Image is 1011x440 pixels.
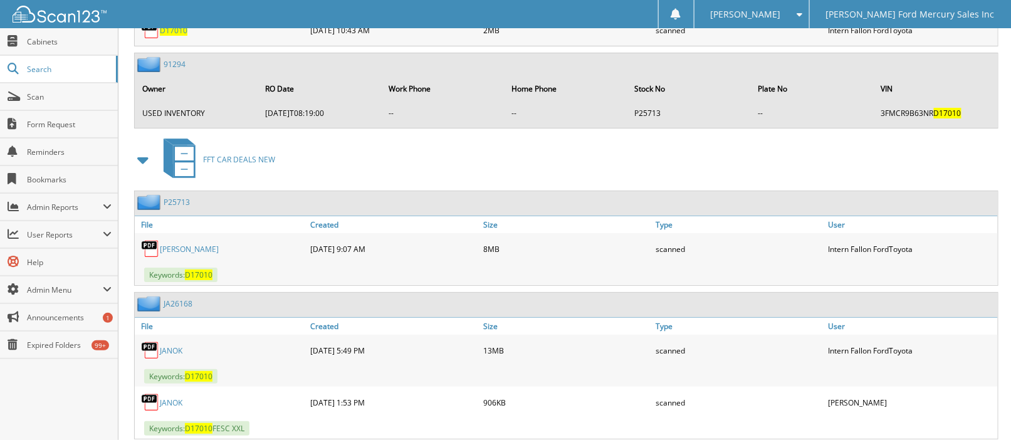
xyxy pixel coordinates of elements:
th: Owner [136,76,258,102]
span: Form Request [27,119,112,130]
span: Admin Menu [27,285,103,295]
div: scanned [652,18,825,43]
img: PDF.png [141,21,160,39]
div: 906KB [480,390,652,415]
a: User [825,318,998,335]
td: USED INVENTORY [136,103,258,123]
a: FFT CAR DEALS NEW [156,135,275,184]
div: 13MB [480,338,652,363]
div: Intern Fallon FordToyota [825,18,998,43]
th: Home Phone [505,76,627,102]
th: RO Date [259,76,380,102]
a: File [135,318,307,335]
img: folder2.png [137,194,164,210]
td: -- [752,103,873,123]
span: D17010 [934,108,961,118]
div: scanned [652,390,825,415]
td: [DATE]T08:19:00 [259,103,380,123]
img: folder2.png [137,56,164,72]
a: JANOK [160,345,182,356]
div: Intern Fallon FordToyota [825,338,998,363]
img: PDF.png [141,341,160,360]
div: 8MB [480,236,652,261]
iframe: Chat Widget [948,380,1011,440]
div: [DATE] 5:49 PM [307,338,479,363]
span: [PERSON_NAME] Ford Mercury Sales Inc [826,11,995,18]
td: -- [505,103,627,123]
td: P25713 [629,103,750,123]
img: folder2.png [137,296,164,312]
span: Admin Reports [27,202,103,212]
a: [PERSON_NAME] [160,244,219,254]
img: PDF.png [141,393,160,412]
a: Size [480,318,652,335]
span: [PERSON_NAME] [711,11,781,18]
div: [DATE] 9:07 AM [307,236,479,261]
span: Cabinets [27,36,112,47]
img: scan123-logo-white.svg [13,6,107,23]
th: VIN [875,76,997,102]
span: Bookmarks [27,174,112,185]
a: Created [307,318,479,335]
span: Reminders [27,147,112,157]
a: Size [480,216,652,233]
div: [PERSON_NAME] [825,390,998,415]
td: -- [382,103,504,123]
span: D17010 [185,423,212,434]
span: User Reports [27,229,103,240]
div: [DATE] 10:43 AM [307,18,479,43]
span: D17010 [185,270,212,280]
span: Announcements [27,312,112,323]
a: Type [652,216,825,233]
a: File [135,216,307,233]
a: User [825,216,998,233]
div: 2MB [480,18,652,43]
img: PDF.png [141,239,160,258]
td: 3FMCR9B63NR [875,103,997,123]
div: scanned [652,236,825,261]
a: P25713 [164,197,190,207]
span: Help [27,257,112,268]
div: Intern Fallon FordToyota [825,236,998,261]
a: JANOK [160,397,182,408]
div: 99+ [92,340,109,350]
th: Plate No [752,76,873,102]
th: Stock No [629,76,750,102]
span: Expired Folders [27,340,112,350]
span: Scan [27,92,112,102]
span: Keywords: [144,369,217,384]
span: D17010 [185,371,212,382]
div: scanned [652,338,825,363]
span: FFT CAR DEALS NEW [203,154,275,165]
a: 91294 [164,59,186,70]
a: D17010 [160,25,187,36]
th: Work Phone [382,76,504,102]
a: Created [307,216,479,233]
span: Keywords: FESC XXL [144,421,249,436]
div: 1 [103,313,113,323]
span: Search [27,64,110,75]
span: Keywords: [144,268,217,282]
div: [DATE] 1:53 PM [307,390,479,415]
a: JA26168 [164,298,192,309]
a: Type [652,318,825,335]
